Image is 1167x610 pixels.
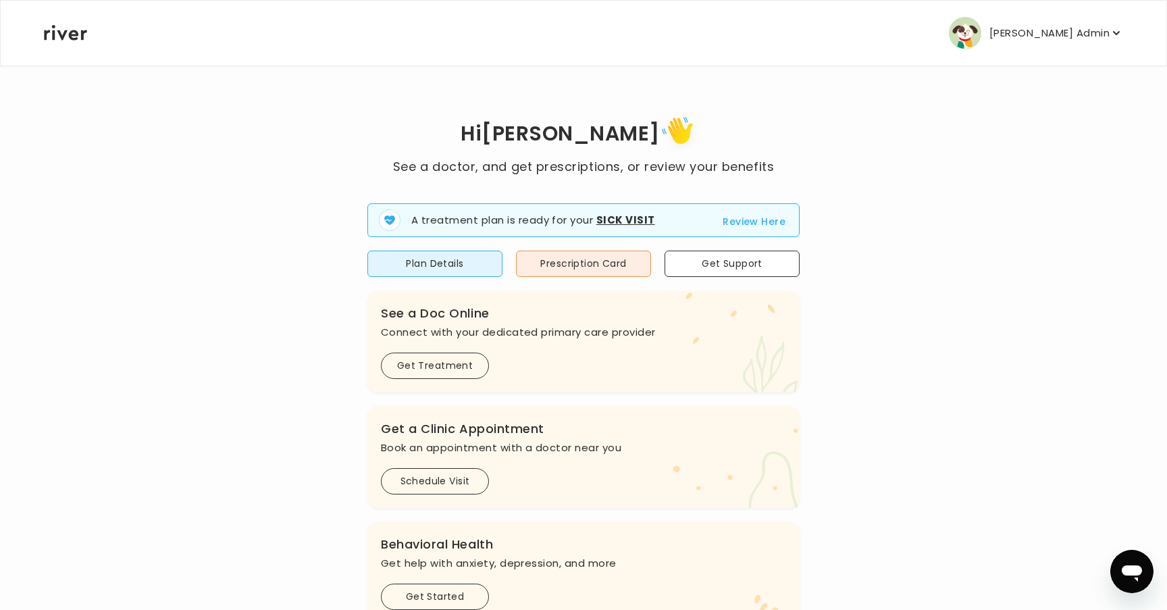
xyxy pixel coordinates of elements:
[381,554,786,573] p: Get help with anxiety, depression, and more
[381,468,489,494] button: Schedule Visit
[381,323,786,342] p: Connect with your dedicated primary care provider
[723,213,785,230] button: Review Here
[665,251,800,277] button: Get Support
[516,251,651,277] button: Prescription Card
[381,304,786,323] h3: See a Doc Online
[381,420,786,438] h3: Get a Clinic Appointment
[949,17,981,49] img: user avatar
[367,251,502,277] button: Plan Details
[381,535,786,554] h3: Behavioral Health
[949,17,1123,49] button: user avatar[PERSON_NAME] Admin
[381,584,489,610] button: Get Started
[1110,550,1153,593] iframe: Button to launch messaging window
[989,24,1110,43] p: [PERSON_NAME] Admin
[393,112,774,157] h1: Hi [PERSON_NAME]
[596,213,655,227] strong: Sick Visit
[393,157,774,176] p: See a doctor, and get prescriptions, or review your benefits
[411,213,655,228] p: A treatment plan is ready for your
[381,438,786,457] p: Book an appointment with a doctor near you
[381,353,489,379] button: Get Treatment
